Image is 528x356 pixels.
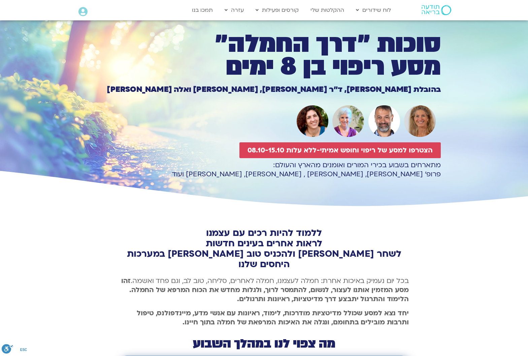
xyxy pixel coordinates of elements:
[307,4,348,16] a: ההקלטות שלי
[137,309,409,327] b: יחד נצא למסע שכולל מדיטציות מודרכות, לימוד, ראיונות עם אנשי מדע, מיינדפולנס, טיפול ותרבות מובילים...
[252,4,302,16] a: קורסים ופעילות
[87,33,441,78] h1: סוכות ״דרך החמלה״ מסע ריפוי בן 8 ימים
[422,5,451,15] img: תודעה בריאה
[353,4,394,16] a: לוח שידורים
[189,4,216,16] a: תמכו בנו
[119,338,409,350] h2: מה צפוי לנו במהלך השבוע
[119,276,409,304] p: בכל יום נעמיק באיכות אחרת: חמלה לעצמנו, חמלה לאחרים, סליחה, טוב לב, וגם פחד ואשמה.
[119,228,409,270] h2: ללמוד להיות רכים עם עצמנו לראות אחרים בעינים חדשות לשחר [PERSON_NAME] ולהכניס טוב [PERSON_NAME] ב...
[221,4,247,16] a: עזרה
[239,142,441,158] a: הצטרפו למסע של ריפוי וחופש אמיתי-ללא עלות 08.10-15.10
[87,161,441,179] p: מתארחים בשבוע בכירי המורים ואומנים מהארץ והעולם: פרופ׳ [PERSON_NAME], [PERSON_NAME] , [PERSON_NAM...
[87,86,441,93] h1: בהובלת [PERSON_NAME], ד״ר [PERSON_NAME], [PERSON_NAME] ואלה [PERSON_NAME]
[121,276,409,304] b: זהו מסע המזמין אותנו לעצור, לנשום, להתמסר לרוך, ולגלות מחדש את הכוח המרפא של החמלה. הלימוד והתרגו...
[247,146,433,154] span: הצטרפו למסע של ריפוי וחופש אמיתי-ללא עלות 08.10-15.10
